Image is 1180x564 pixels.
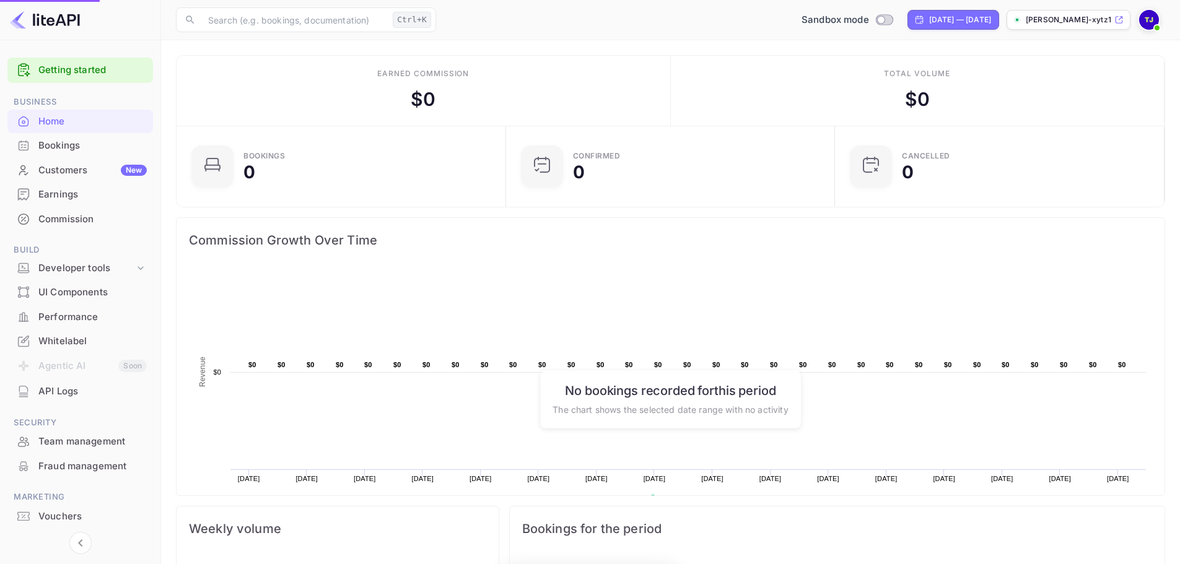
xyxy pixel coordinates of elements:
div: Performance [7,305,153,329]
div: UI Components [7,280,153,305]
div: Home [38,115,147,129]
a: Earnings [7,183,153,206]
a: Performance [7,305,153,328]
span: Weekly volume [189,519,486,539]
text: $0 [1060,361,1068,368]
text: $0 [1118,361,1126,368]
text: $0 [886,361,894,368]
text: [DATE] [875,475,898,482]
text: $0 [799,361,807,368]
text: [DATE] [528,475,550,482]
input: Search (e.g. bookings, documentation) [201,7,388,32]
text: [DATE] [644,475,666,482]
text: $0 [364,361,372,368]
div: Confirmed [573,152,621,160]
text: $0 [770,361,778,368]
text: [DATE] [238,475,260,482]
div: Developer tools [7,258,153,279]
p: The chart shows the selected date range with no activity [553,402,788,415]
text: [DATE] [1049,475,1071,482]
div: Performance [38,310,147,324]
text: $0 [828,361,836,368]
div: New [121,165,147,176]
text: [DATE] [585,475,608,482]
div: Earnings [38,188,147,202]
div: 0 [243,163,255,181]
div: $ 0 [905,85,930,113]
div: Home [7,110,153,134]
text: $0 [741,361,749,368]
text: [DATE] [817,475,839,482]
text: $0 [1089,361,1097,368]
div: CANCELLED [902,152,950,160]
text: $0 [944,361,952,368]
text: [DATE] [354,475,376,482]
span: Build [7,243,153,257]
span: Sandbox mode [802,13,869,27]
text: $0 [336,361,344,368]
div: API Logs [38,384,147,399]
text: $0 [538,361,546,368]
div: Commission [38,212,147,227]
div: CustomersNew [7,158,153,183]
a: Fraud management [7,454,153,477]
div: Bookings [243,152,285,160]
text: $0 [915,361,923,368]
div: Click to change the date range period [907,10,999,30]
div: [DATE] — [DATE] [929,14,991,25]
div: Ctrl+K [393,12,431,28]
text: $0 [213,368,221,376]
img: LiteAPI logo [10,10,80,30]
div: $ 0 [411,85,435,113]
text: $0 [481,361,489,368]
a: Commission [7,207,153,230]
text: Revenue [661,495,693,503]
div: 0 [902,163,914,181]
text: [DATE] [991,475,1013,482]
text: $0 [625,361,633,368]
a: Team management [7,430,153,453]
text: $0 [973,361,981,368]
a: Bookings [7,134,153,157]
text: $0 [278,361,286,368]
div: Team management [7,430,153,454]
div: Whitelabel [38,334,147,349]
a: UI Components [7,280,153,303]
text: $0 [422,361,430,368]
text: [DATE] [411,475,434,482]
p: [PERSON_NAME]-xytz1.nui... [1026,14,1112,25]
div: Whitelabel [7,329,153,354]
text: $0 [509,361,517,368]
text: $0 [567,361,575,368]
text: $0 [248,361,256,368]
text: [DATE] [759,475,782,482]
img: Trevor James [1139,10,1159,30]
div: Total volume [884,68,950,79]
div: Vouchers [7,505,153,529]
div: Getting started [7,58,153,83]
text: Revenue [198,357,207,387]
button: Collapse navigation [69,532,92,554]
text: $0 [654,361,662,368]
a: Getting started [38,63,147,77]
a: Home [7,110,153,132]
div: Vouchers [38,510,147,524]
a: Whitelabel [7,329,153,352]
div: API Logs [7,380,153,404]
text: $0 [712,361,720,368]
text: [DATE] [1107,475,1129,482]
div: Commission [7,207,153,232]
text: $0 [452,361,460,368]
div: Bookings [38,139,147,153]
div: UI Components [38,285,147,300]
div: Team management [38,435,147,449]
div: 0 [573,163,585,181]
span: Business [7,95,153,109]
text: $0 [857,361,865,368]
div: Developer tools [38,261,134,275]
text: $0 [1031,361,1039,368]
text: $0 [1002,361,1010,368]
div: Switch to Production mode [797,13,898,27]
text: $0 [597,361,605,368]
div: Fraud management [7,454,153,479]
